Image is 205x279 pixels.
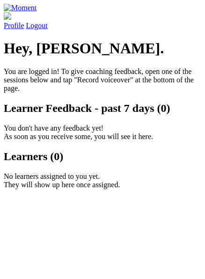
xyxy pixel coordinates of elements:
[26,22,48,29] a: Logout
[4,150,201,163] h2: Learners (0)
[4,40,201,57] h1: Hey, [PERSON_NAME].
[4,124,201,141] p: You don't have any feedback yet! As soon as you receive some, you will see it here.
[4,4,37,12] img: Moment
[4,12,201,29] a: Profile
[4,172,201,189] p: No learners assigned to you yet. They will show up here once assigned.
[4,12,11,20] img: default_avatar-b4e2223d03051bc43aaaccfb402a43260a3f17acc7fafc1603fdf008d6cba3c9.png
[4,67,201,93] p: You are logged in! To give coaching feedback, open one of the sessions below and tap "Record voic...
[4,102,201,115] h2: Learner Feedback - past 7 days (0)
